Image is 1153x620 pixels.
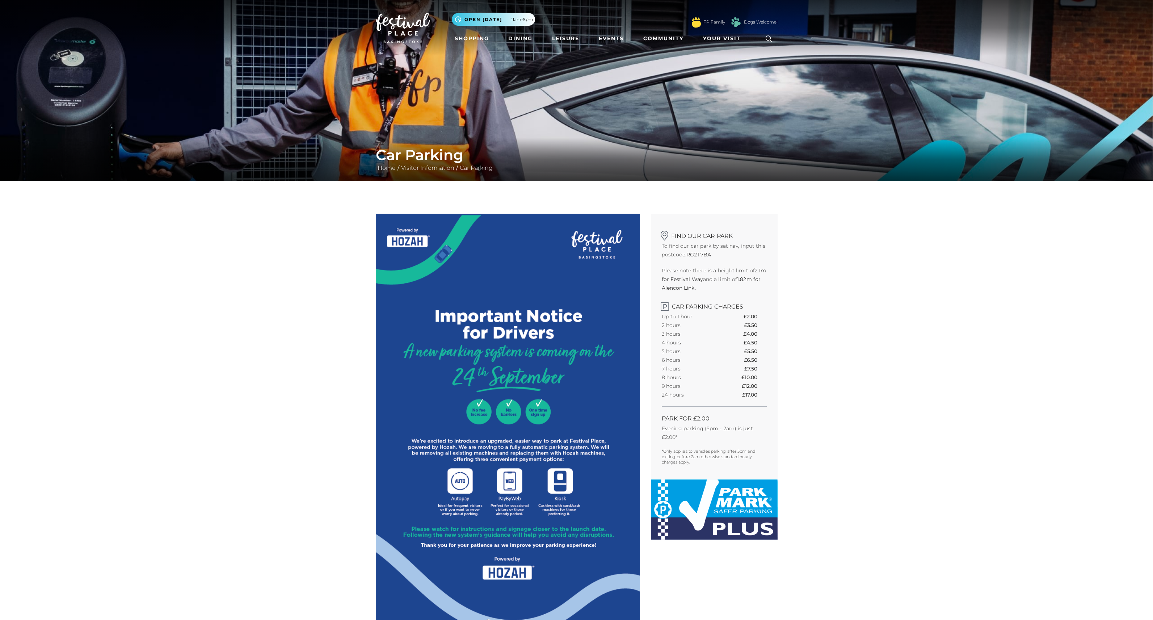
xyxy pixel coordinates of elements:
[464,16,502,23] span: Open [DATE]
[662,242,767,259] p: To find our car park by sat nav, input this postcode:
[662,449,767,465] p: *Only applies to vehicles parking after 5pm and exiting before 2am otherwise standard hourly char...
[596,32,627,45] a: Events
[662,415,767,422] h2: PARK FOR £2.00
[458,164,495,171] a: Car Parking
[662,373,720,382] th: 8 hours
[741,373,767,382] th: £10.00
[744,356,766,364] th: £6.50
[662,356,720,364] th: 6 hours
[376,164,397,171] a: Home
[700,32,747,45] a: Your Visit
[651,479,778,540] img: Park-Mark-Plus-LG.jpeg
[744,312,766,321] th: £2.00
[662,266,767,292] p: Please note there is a height limit of and a limit of
[511,16,533,23] span: 11am-5pm
[505,32,535,45] a: Dining
[662,364,720,373] th: 7 hours
[452,32,492,45] a: Shopping
[662,321,720,330] th: 2 hours
[744,347,766,356] th: £5.50
[662,424,767,441] p: Evening parking (5pm - 2am) is just £2.00*
[640,32,686,45] a: Community
[662,390,720,399] th: 24 hours
[742,390,767,399] th: £17.00
[744,19,778,25] a: Dogs Welcome!
[370,146,783,172] div: / /
[399,164,456,171] a: Visitor Information
[662,312,720,321] th: Up to 1 hour
[744,364,766,373] th: £7.50
[686,251,711,258] strong: RG21 7BA
[743,330,766,338] th: £4.00
[662,382,720,390] th: 9 hours
[549,32,582,45] a: Leisure
[662,347,720,356] th: 5 hours
[376,13,430,43] img: Festival Place Logo
[744,321,766,330] th: £3.50
[662,338,720,347] th: 4 hours
[662,228,767,239] h2: Find our car park
[703,19,725,25] a: FP Family
[744,338,766,347] th: £4.50
[703,35,741,42] span: Your Visit
[662,330,720,338] th: 3 hours
[452,13,535,26] button: Open [DATE] 11am-5pm
[376,146,778,164] h1: Car Parking
[662,299,767,310] h2: Car Parking Charges
[742,382,767,390] th: £12.00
